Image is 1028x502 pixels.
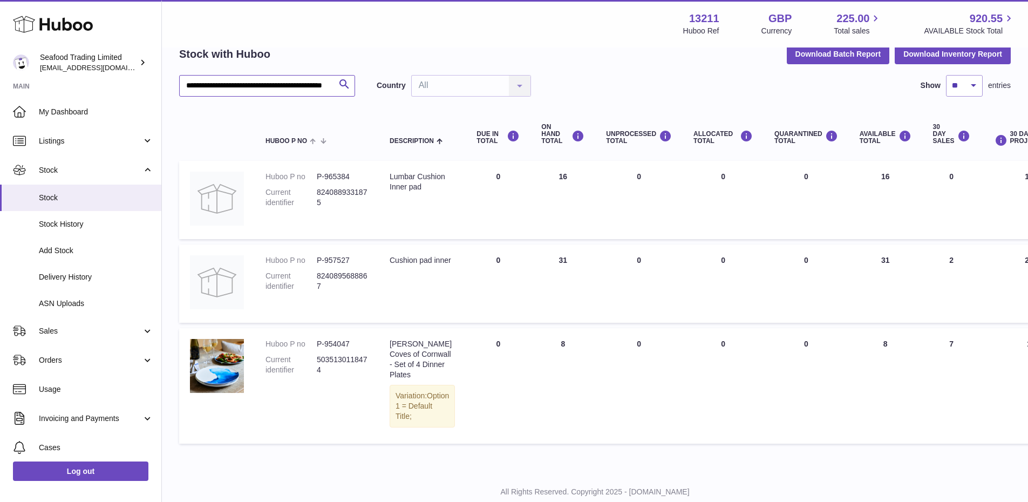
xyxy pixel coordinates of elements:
[595,328,683,444] td: 0
[895,44,1011,64] button: Download Inventory Report
[39,443,153,453] span: Cases
[190,172,244,226] img: product image
[190,339,244,393] img: product image
[317,355,368,375] dd: 5035130118474
[849,245,922,323] td: 31
[922,161,981,239] td: 0
[804,172,808,181] span: 0
[265,355,317,375] dt: Current identifier
[40,52,137,73] div: Seafood Trading Limited
[595,245,683,323] td: 0
[683,161,764,239] td: 0
[396,391,449,420] span: Option 1 = Default Title;
[849,328,922,444] td: 8
[317,255,368,266] dd: P-957527
[921,80,941,91] label: Show
[683,26,719,36] div: Huboo Ref
[40,63,159,72] span: [EMAIL_ADDRESS][DOMAIN_NAME]
[924,26,1015,36] span: AVAILABLE Stock Total
[466,245,530,323] td: 0
[390,172,455,192] div: Lumbar Cushion Inner pad
[190,255,244,309] img: product image
[39,107,153,117] span: My Dashboard
[39,299,153,309] span: ASN Uploads
[804,256,808,264] span: 0
[39,355,142,365] span: Orders
[390,138,434,145] span: Description
[265,255,317,266] dt: Huboo P no
[265,138,307,145] span: Huboo P no
[39,326,142,336] span: Sales
[988,80,1011,91] span: entries
[377,80,406,91] label: Country
[39,272,153,282] span: Delivery History
[39,165,142,175] span: Stock
[970,11,1003,26] span: 920.55
[317,271,368,291] dd: 8240895688867
[39,246,153,256] span: Add Stock
[530,328,595,444] td: 8
[13,462,148,481] a: Log out
[541,124,584,145] div: ON HAND Total
[834,11,882,36] a: 225.00 Total sales
[693,130,753,145] div: ALLOCATED Total
[774,130,838,145] div: QUARANTINED Total
[39,193,153,203] span: Stock
[476,130,520,145] div: DUE IN TOTAL
[265,339,317,349] dt: Huboo P no
[683,328,764,444] td: 0
[179,47,270,62] h2: Stock with Huboo
[171,487,1019,497] p: All Rights Reserved. Copyright 2025 - [DOMAIN_NAME]
[606,130,672,145] div: UNPROCESSED Total
[530,161,595,239] td: 16
[787,44,890,64] button: Download Batch Report
[39,384,153,395] span: Usage
[933,124,970,145] div: 30 DAY SALES
[922,328,981,444] td: 7
[849,161,922,239] td: 16
[761,26,792,36] div: Currency
[265,172,317,182] dt: Huboo P no
[924,11,1015,36] a: 920.55 AVAILABLE Stock Total
[390,385,455,428] div: Variation:
[466,328,530,444] td: 0
[922,245,981,323] td: 2
[689,11,719,26] strong: 13211
[836,11,869,26] span: 225.00
[466,161,530,239] td: 0
[768,11,792,26] strong: GBP
[683,245,764,323] td: 0
[317,187,368,208] dd: 8240889331875
[13,55,29,71] img: online@rickstein.com
[317,339,368,349] dd: P-954047
[317,172,368,182] dd: P-965384
[595,161,683,239] td: 0
[39,136,142,146] span: Listings
[834,26,882,36] span: Total sales
[265,187,317,208] dt: Current identifier
[39,413,142,424] span: Invoicing and Payments
[390,255,455,266] div: Cushion pad inner
[265,271,317,291] dt: Current identifier
[530,245,595,323] td: 31
[390,339,455,380] div: [PERSON_NAME] Coves of Cornwall - Set of 4 Dinner Plates
[39,219,153,229] span: Stock History
[804,340,808,348] span: 0
[860,130,911,145] div: AVAILABLE Total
